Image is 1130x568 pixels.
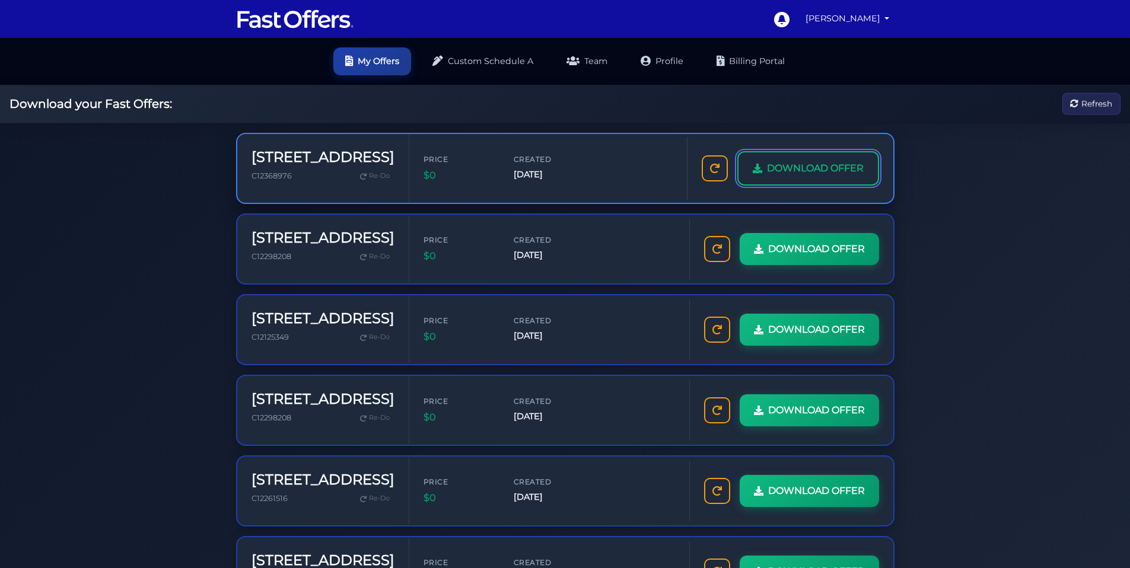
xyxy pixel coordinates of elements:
[424,557,495,568] span: Price
[369,493,390,504] span: Re-Do
[514,329,585,343] span: [DATE]
[514,490,585,504] span: [DATE]
[514,410,585,423] span: [DATE]
[514,315,585,326] span: Created
[801,7,895,30] a: [PERSON_NAME]
[514,395,585,407] span: Created
[252,471,394,489] h3: [STREET_ADDRESS]
[252,413,291,422] span: C12298208
[1081,97,1112,110] span: Refresh
[767,161,864,176] span: DOWNLOAD OFFER
[514,476,585,487] span: Created
[252,252,291,261] span: C12298208
[740,233,879,265] a: DOWNLOAD OFFER
[424,395,495,407] span: Price
[737,151,879,186] a: DOWNLOAD OFFER
[740,475,879,507] a: DOWNLOAD OFFER
[768,403,865,418] span: DOWNLOAD OFFER
[369,332,390,343] span: Re-Do
[740,394,879,426] a: DOWNLOAD OFFER
[705,47,797,75] a: Billing Portal
[369,413,390,423] span: Re-Do
[252,333,289,342] span: C12125349
[1085,522,1121,557] iframe: Customerly Messenger Launcher
[355,249,394,264] a: Re-Do
[768,483,865,499] span: DOWNLOAD OFFER
[514,154,585,165] span: Created
[514,234,585,245] span: Created
[424,329,495,344] span: $0
[355,410,394,426] a: Re-Do
[514,168,585,181] span: [DATE]
[1062,93,1121,115] button: Refresh
[424,234,495,245] span: Price
[740,314,879,346] a: DOWNLOAD OFFER
[514,248,585,262] span: [DATE]
[555,47,619,75] a: Team
[424,315,495,326] span: Price
[424,154,495,165] span: Price
[421,47,545,75] a: Custom Schedule A
[369,251,390,262] span: Re-Do
[424,410,495,425] span: $0
[252,171,292,180] span: C12368976
[424,476,495,487] span: Price
[9,97,172,111] h2: Download your Fast Offers:
[252,149,394,166] h3: [STREET_ADDRESS]
[355,168,394,184] a: Re-Do
[355,330,394,345] a: Re-Do
[424,490,495,506] span: $0
[252,310,394,327] h3: [STREET_ADDRESS]
[252,494,288,503] span: C12261516
[514,557,585,568] span: Created
[355,491,394,506] a: Re-Do
[424,168,495,183] span: $0
[333,47,411,75] a: My Offers
[424,248,495,264] span: $0
[252,229,394,247] h3: [STREET_ADDRESS]
[629,47,695,75] a: Profile
[252,391,394,408] h3: [STREET_ADDRESS]
[768,241,865,257] span: DOWNLOAD OFFER
[768,322,865,337] span: DOWNLOAD OFFER
[369,171,390,181] span: Re-Do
